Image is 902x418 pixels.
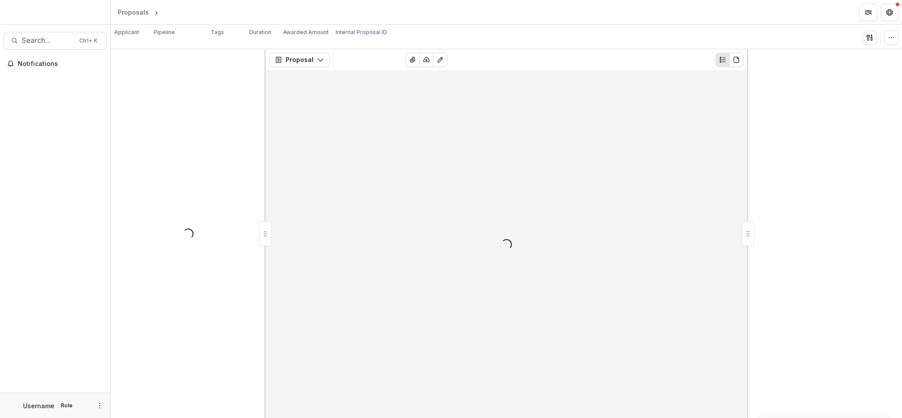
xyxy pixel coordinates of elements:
p: Role [58,402,75,410]
p: Internal Proposal ID [336,28,387,36]
button: PDF view [729,53,743,67]
button: Notifications [4,57,107,71]
span: Notifications [18,60,103,68]
button: Edit as form [433,53,447,67]
button: More [94,400,105,411]
button: View Attached Files [406,53,420,67]
p: Awarded Amount [283,28,329,36]
span: Search... [22,36,74,45]
p: Duration [249,28,271,36]
p: Username [23,401,54,410]
button: Proposal [269,53,330,67]
p: Tags [211,28,224,36]
div: Ctrl + K [77,36,99,46]
button: Partners [859,4,877,21]
div: Proposals [118,8,149,17]
button: Plaintext view [716,53,730,67]
a: Proposals [114,6,152,19]
nav: breadcrumb [114,6,198,19]
button: Get Help [881,4,898,21]
p: Pipeline [154,28,175,36]
p: Applicant [114,28,139,36]
button: Search... [4,32,107,50]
